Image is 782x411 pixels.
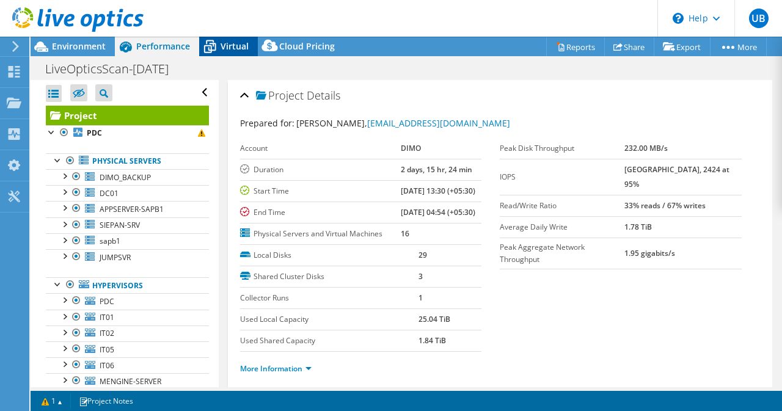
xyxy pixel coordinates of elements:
a: SIEPAN-SRV [46,217,209,233]
a: IT01 [46,310,209,326]
a: DC01 [46,185,209,201]
label: Local Disks [240,249,419,261]
a: IT02 [46,326,209,341]
span: DC01 [100,188,119,198]
b: 1.78 TiB [624,222,652,232]
span: APPSERVER-SAPB1 [100,204,164,214]
span: DIMO_BACKUP [100,172,151,183]
b: 2 days, 15 hr, 24 min [401,164,472,175]
a: sapb1 [46,233,209,249]
a: 1 [33,393,71,409]
a: Export [654,37,711,56]
b: 33% reads / 67% writes [624,200,706,211]
b: 16 [401,228,409,239]
span: IT01 [100,312,114,322]
span: UB [749,9,769,28]
a: More Information [240,363,312,374]
svg: \n [673,13,684,24]
b: 29 [418,250,427,260]
b: 25.04 TiB [418,314,450,324]
a: IT05 [46,341,209,357]
span: [PERSON_NAME], [296,117,510,129]
a: DIMO_BACKUP [46,169,209,185]
a: IT06 [46,357,209,373]
label: Peak Disk Throughput [500,142,624,155]
label: Read/Write Ratio [500,200,624,212]
label: Collector Runs [240,292,419,304]
label: Used Shared Capacity [240,335,419,347]
label: IOPS [500,171,624,183]
label: Used Local Capacity [240,313,419,326]
label: Peak Aggregate Network Throughput [500,241,624,266]
label: Duration [240,164,401,176]
a: APPSERVER-SAPB1 [46,201,209,217]
span: Cloud Pricing [279,40,335,52]
a: Hypervisors [46,277,209,293]
a: Physical Servers [46,153,209,169]
b: PDC [87,128,102,138]
span: MENGINE-SERVER [100,376,161,387]
label: End Time [240,206,401,219]
h1: LiveOpticsScan-[DATE] [40,62,188,76]
span: IT02 [100,328,114,338]
label: Shared Cluster Disks [240,271,419,283]
a: Reports [546,37,605,56]
span: SIEPAN-SRV [100,220,140,230]
a: MENGINE-SERVER [46,373,209,389]
a: [EMAIL_ADDRESS][DOMAIN_NAME] [367,117,510,129]
b: 232.00 MB/s [624,143,668,153]
span: Details [307,88,340,103]
label: Average Daily Write [500,221,624,233]
span: sapb1 [100,236,120,246]
b: 1.84 TiB [418,335,446,346]
a: Project [46,106,209,125]
label: Physical Servers and Virtual Machines [240,228,401,240]
label: Prepared for: [240,117,294,129]
span: PDC [100,296,114,307]
b: [DATE] 04:54 (+05:30) [401,207,475,217]
a: PDC [46,293,209,309]
a: Share [604,37,654,56]
span: IT06 [100,360,114,371]
b: [DATE] 13:30 (+05:30) [401,186,475,196]
span: Performance [136,40,190,52]
b: 3 [418,271,423,282]
span: Project [256,90,304,102]
a: Project Notes [70,393,142,409]
b: 1 [418,293,423,303]
b: DIMO [401,143,421,153]
a: JUMPSVR [46,249,209,265]
span: JUMPSVR [100,252,131,263]
label: Account [240,142,401,155]
a: PDC [46,125,209,141]
a: More [710,37,767,56]
span: Environment [52,40,106,52]
b: 1.95 gigabits/s [624,248,675,258]
span: Virtual [221,40,249,52]
span: IT05 [100,344,114,355]
label: Start Time [240,185,401,197]
b: [GEOGRAPHIC_DATA], 2424 at 95% [624,164,729,189]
